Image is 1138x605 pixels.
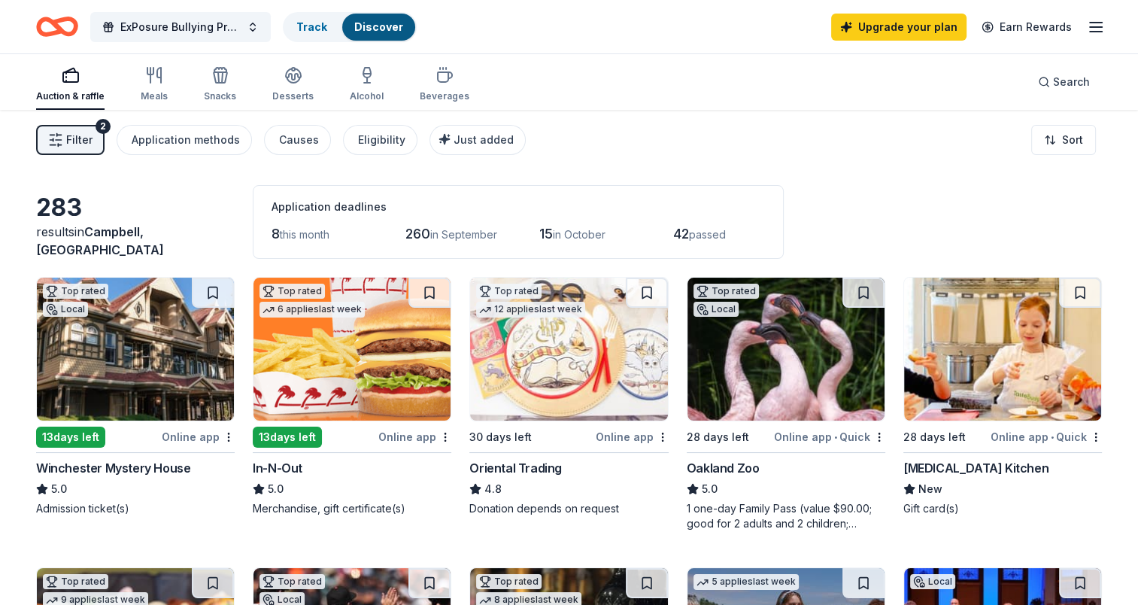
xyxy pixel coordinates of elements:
span: Sort [1062,131,1083,149]
div: Top rated [476,284,542,299]
div: Local [910,574,955,589]
div: 5 applies last week [693,574,799,590]
a: Track [296,20,327,33]
div: 12 applies last week [476,302,585,318]
img: Image for In-N-Out [253,278,451,421]
img: Image for Taste Buds Kitchen [904,278,1101,421]
div: Top rated [43,574,108,589]
span: this month [280,228,329,241]
div: Desserts [272,90,314,102]
button: Auction & raffle [36,60,105,110]
img: Image for Winchester Mystery House [37,278,234,421]
div: 6 applies last week [259,302,365,318]
span: 4.8 [484,480,502,498]
button: Alcohol [350,60,384,110]
span: passed [689,228,726,241]
span: in September [430,228,497,241]
button: Eligibility [343,125,417,155]
button: Filter2 [36,125,105,155]
div: Online app Quick [991,427,1102,446]
span: 5.0 [268,480,284,498]
span: 8 [272,226,280,242]
div: 283 [36,193,235,223]
div: Merchandise, gift certificate(s) [253,501,451,516]
div: Online app [378,427,451,446]
div: Eligibility [358,131,405,149]
div: 28 days left [903,428,966,446]
div: Online app [596,427,669,446]
div: 13 days left [36,427,105,448]
span: Search [1053,73,1090,91]
span: in October [553,228,605,241]
span: Campbell, [GEOGRAPHIC_DATA] [36,224,164,257]
div: Oriental Trading [469,459,562,477]
button: Snacks [204,60,236,110]
div: Online app Quick [774,427,885,446]
div: Auction & raffle [36,90,105,102]
div: Top rated [259,574,325,589]
button: Search [1026,67,1102,97]
img: Image for Oakland Zoo [687,278,885,421]
div: Application methods [132,131,240,149]
div: In-N-Out [253,459,302,477]
span: ExPosure Bullying Prevention Event - keep youth safe and stop bullies [DATE] [120,18,241,36]
button: Desserts [272,60,314,110]
div: 2 [96,119,111,134]
button: Just added [429,125,526,155]
span: 5.0 [702,480,718,498]
div: Beverages [420,90,469,102]
div: Top rated [43,284,108,299]
div: Application deadlines [272,198,765,216]
span: Just added [454,133,514,146]
a: Image for Oakland ZooTop ratedLocal28 days leftOnline app•QuickOakland Zoo5.01 one-day Family Pas... [687,277,885,531]
span: Filter [66,131,93,149]
div: Top rated [476,574,542,589]
div: Online app [162,427,235,446]
div: Donation depends on request [469,501,668,516]
span: • [1051,431,1054,443]
div: Alcohol [350,90,384,102]
div: Causes [279,131,319,149]
div: Gift card(s) [903,501,1102,516]
div: 28 days left [687,428,749,446]
span: in [36,224,164,257]
button: Beverages [420,60,469,110]
div: Winchester Mystery House [36,459,190,477]
a: Upgrade your plan [831,14,967,41]
a: Image for Taste Buds Kitchen28 days leftOnline app•Quick[MEDICAL_DATA] KitchenNewGift card(s) [903,277,1102,516]
div: Top rated [693,284,759,299]
span: 260 [405,226,430,242]
div: 30 days left [469,428,532,446]
div: [MEDICAL_DATA] Kitchen [903,459,1048,477]
a: Earn Rewards [973,14,1081,41]
span: New [918,480,942,498]
div: Top rated [259,284,325,299]
div: Admission ticket(s) [36,501,235,516]
div: Local [693,302,739,317]
span: 5.0 [51,480,67,498]
span: 15 [539,226,553,242]
span: • [834,431,837,443]
a: Home [36,9,78,44]
a: Image for Winchester Mystery HouseTop ratedLocal13days leftOnline appWinchester Mystery House5.0A... [36,277,235,516]
button: Application methods [117,125,252,155]
div: Snacks [204,90,236,102]
a: Discover [354,20,403,33]
div: Oakland Zoo [687,459,760,477]
div: results [36,223,235,259]
a: Image for In-N-OutTop rated6 applieslast week13days leftOnline appIn-N-Out5.0Merchandise, gift ce... [253,277,451,516]
img: Image for Oriental Trading [470,278,667,421]
span: 42 [673,226,689,242]
a: Image for Oriental TradingTop rated12 applieslast week30 days leftOnline appOriental Trading4.8Do... [469,277,668,516]
button: Meals [141,60,168,110]
div: Local [43,302,88,317]
button: ExPosure Bullying Prevention Event - keep youth safe and stop bullies [DATE] [90,12,271,42]
div: 1 one-day Family Pass (value $90.00; good for 2 adults and 2 children; parking is included) [687,501,885,531]
div: 13 days left [253,427,322,448]
button: Causes [264,125,331,155]
button: TrackDiscover [283,12,417,42]
div: Meals [141,90,168,102]
button: Sort [1031,125,1096,155]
